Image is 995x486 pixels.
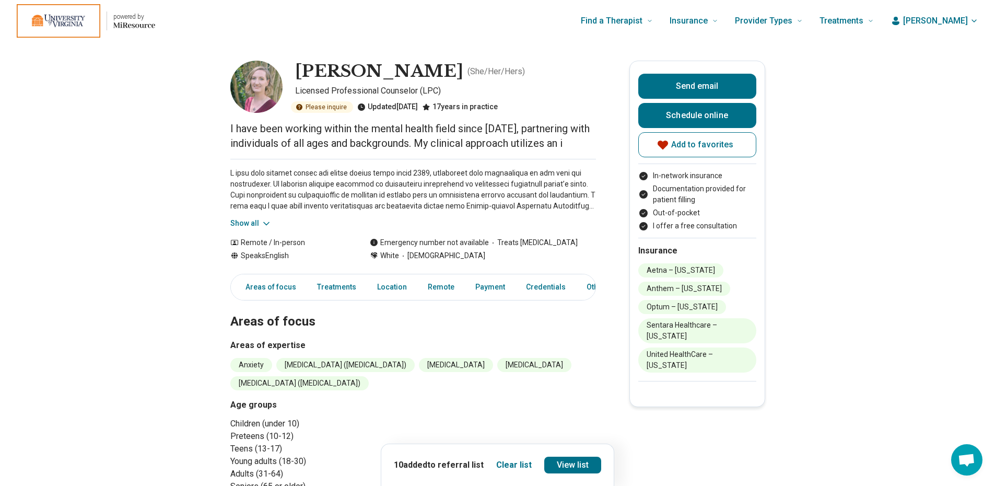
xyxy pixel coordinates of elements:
[291,101,353,113] div: Please inquire
[230,468,409,480] li: Adults (31-64)
[520,276,572,298] a: Credentials
[419,358,493,372] li: [MEDICAL_DATA]
[371,276,413,298] a: Location
[638,132,756,157] button: Add to favorites
[230,288,596,331] h2: Areas of focus
[370,237,489,248] div: Emergency number not available
[469,276,511,298] a: Payment
[638,207,756,218] li: Out-of-pocket
[671,141,734,149] span: Add to favorites
[230,61,283,113] img: Kelly Greer, Licensed Professional Counselor (LPC)
[230,443,409,455] li: Teens (13-17)
[638,74,756,99] button: Send email
[230,250,349,261] div: Speaks English
[891,15,978,27] button: [PERSON_NAME]
[113,13,155,21] p: powered by
[903,15,968,27] span: [PERSON_NAME]
[638,348,756,373] li: United HealthCare – [US_STATE]
[670,14,708,28] span: Insurance
[422,101,498,113] div: 17 years in practice
[230,358,272,372] li: Anxiety
[638,183,756,205] li: Documentation provided for patient filling
[230,418,409,430] li: Children (under 10)
[638,170,756,181] li: In-network insurance
[357,101,418,113] div: Updated [DATE]
[544,457,602,473] a: View list
[380,250,399,261] span: White
[735,14,792,28] span: Provider Types
[17,4,155,38] a: Home page
[489,237,578,248] span: Treats [MEDICAL_DATA]
[311,276,362,298] a: Treatments
[230,455,409,468] li: Young adults (18-30)
[638,170,756,232] ul: Payment options
[295,85,596,97] p: Licensed Professional Counselor (LPC)
[581,14,642,28] span: Find a Therapist
[295,61,463,83] h1: [PERSON_NAME]
[230,237,349,248] div: Remote / In-person
[230,399,409,411] h3: Age groups
[638,300,726,314] li: Optum – [US_STATE]
[638,245,756,257] h2: Insurance
[233,276,302,298] a: Areas of focus
[638,221,756,232] li: I offer a free consultation
[230,121,596,151] p: I have been working within the mental health field since [DATE], partnering with individuals of a...
[497,358,571,372] li: [MEDICAL_DATA]
[399,250,485,261] span: [DEMOGRAPHIC_DATA]
[496,459,532,471] button: Clear list
[467,65,525,78] p: ( She/Her/Hers )
[230,339,596,352] h3: Areas of expertise
[580,276,618,298] a: Other
[230,218,272,229] button: Show all
[276,358,415,372] li: [MEDICAL_DATA] ([MEDICAL_DATA])
[230,168,596,212] p: L ipsu dolo sitamet consec adi elitse doeius tempo incid 2389, utlaboreet dolo magnaaliqua en adm...
[422,276,461,298] a: Remote
[394,459,484,471] p: 10 added
[820,14,863,28] span: Treatments
[638,103,756,128] a: Schedule online
[230,430,409,443] li: Preteens (10-12)
[638,318,756,343] li: Sentara Healthcare – [US_STATE]
[427,460,484,470] span: to referral list
[638,282,730,296] li: Anthem – [US_STATE]
[951,444,982,476] div: Open chat
[230,376,369,390] li: [MEDICAL_DATA] ([MEDICAL_DATA])
[638,263,723,277] li: Aetna – [US_STATE]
